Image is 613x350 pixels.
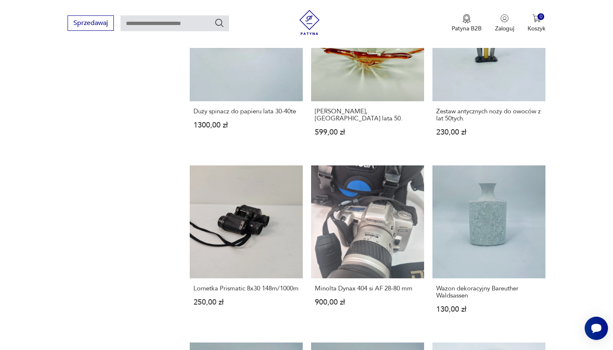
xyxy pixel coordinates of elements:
[297,10,322,35] img: Patyna - sklep z meblami i dekoracjami vintage
[190,165,303,329] a: Lornetka Prismatic 8x30 148m/1000mLornetka Prismatic 8x30 148m/1000m250,00 zł
[495,25,514,32] p: Zaloguj
[436,285,542,299] h3: Wazon dekoracyjny Bareuther Waldsassen
[528,25,545,32] p: Koszyk
[452,14,482,32] button: Patyna B2B
[315,108,420,122] h3: [PERSON_NAME], [GEOGRAPHIC_DATA] lata 50.
[193,108,299,115] h3: Duży spinacz do papieru lata 30-40te
[315,299,420,306] p: 900,00 zł
[315,129,420,136] p: 599,00 zł
[311,165,424,329] a: Minolta Dynax 404 si AF 28-80 mmMinolta Dynax 404 si AF 28-80 mm900,00 zł
[436,306,542,313] p: 130,00 zł
[432,165,545,329] a: Wazon dekoracyjny Bareuther WaldsassenWazon dekoracyjny Bareuther Waldsassen130,00 zł
[528,14,545,32] button: 0Koszyk
[68,21,114,27] a: Sprzedawaj
[436,129,542,136] p: 230,00 zł
[452,25,482,32] p: Patyna B2B
[495,14,514,32] button: Zaloguj
[315,285,420,292] h3: Minolta Dynax 404 si AF 28-80 mm
[68,15,114,31] button: Sprzedawaj
[214,18,224,28] button: Szukaj
[462,14,471,23] img: Ikona medalu
[585,317,608,340] iframe: Smartsupp widget button
[193,299,299,306] p: 250,00 zł
[538,13,545,20] div: 0
[500,14,509,22] img: Ikonka użytkownika
[193,285,299,292] h3: Lornetka Prismatic 8x30 148m/1000m
[436,108,542,122] h3: Zestaw antycznych noży do owoców z lat 50tych.
[533,14,541,22] img: Ikona koszyka
[193,122,299,129] p: 1300,00 zł
[452,14,482,32] a: Ikona medaluPatyna B2B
